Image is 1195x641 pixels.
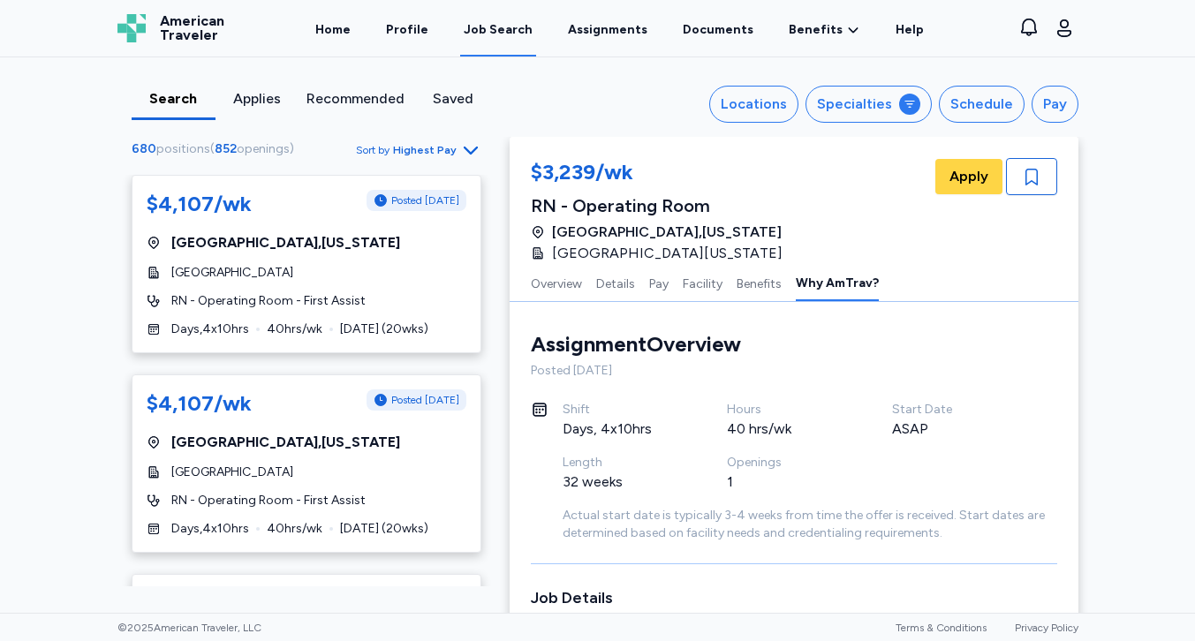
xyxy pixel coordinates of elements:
[789,21,860,39] a: Benefits
[727,419,850,440] div: 40 hrs/wk
[171,320,249,338] span: Days , 4 x 10 hrs
[460,2,536,57] a: Job Search
[391,393,459,407] span: Posted [DATE]
[171,432,400,453] span: [GEOGRAPHIC_DATA] , [US_STATE]
[147,389,252,418] div: $4,107/wk
[117,14,146,42] img: Logo
[805,86,932,123] button: Specialties
[171,292,366,310] span: RN - Operating Room - First Assist
[132,142,156,157] span: 680
[709,86,798,123] button: Locations
[223,88,292,109] div: Applies
[531,362,1057,380] div: Posted [DATE]
[789,21,843,39] span: Benefits
[531,264,582,301] button: Overview
[892,419,1015,440] div: ASAP
[340,320,428,338] span: [DATE] ( 20 wks)
[267,520,322,538] span: 40 hrs/wk
[139,88,208,109] div: Search
[215,142,237,157] span: 852
[340,520,428,538] span: [DATE] ( 20 wks)
[464,21,533,39] div: Job Search
[935,159,1002,194] button: Apply
[563,471,685,493] div: 32 weeks
[356,143,390,157] span: Sort by
[171,264,293,282] span: [GEOGRAPHIC_DATA]
[1032,86,1078,123] button: Pay
[796,264,879,301] button: Why AmTrav?
[531,330,741,358] div: Assignment Overview
[552,222,782,243] span: [GEOGRAPHIC_DATA] , [US_STATE]
[563,454,685,471] div: Length
[649,264,669,301] button: Pay
[156,142,210,157] span: positions
[393,143,457,157] span: Highest Pay
[1043,94,1067,115] div: Pay
[552,243,783,264] span: [GEOGRAPHIC_DATA][US_STATE]
[132,141,301,159] div: ( )
[171,520,249,538] span: Days , 4 x 10 hrs
[817,94,892,115] div: Specialties
[267,320,322,338] span: 40 hrs/wk
[117,621,261,635] span: © 2025 American Traveler, LLC
[892,401,1015,419] div: Start Date
[683,264,722,301] button: Facility
[531,193,793,218] div: RN - Operating Room
[171,464,293,481] span: [GEOGRAPHIC_DATA]
[306,88,405,109] div: Recommended
[419,88,488,109] div: Saved
[727,401,850,419] div: Hours
[727,471,850,493] div: 1
[737,264,782,301] button: Benefits
[356,140,481,161] button: Sort byHighest Pay
[721,94,787,115] div: Locations
[563,401,685,419] div: Shift
[391,193,459,207] span: Posted [DATE]
[531,585,1057,610] h3: Job Details
[727,454,850,471] div: Openings
[160,14,224,42] span: American Traveler
[596,264,635,301] button: Details
[939,86,1025,123] button: Schedule
[237,142,290,157] span: openings
[171,232,400,253] span: [GEOGRAPHIC_DATA] , [US_STATE]
[563,419,685,440] div: Days, 4x10hrs
[949,166,988,187] span: Apply
[950,94,1013,115] div: Schedule
[1015,622,1078,634] a: Privacy Policy
[896,622,987,634] a: Terms & Conditions
[171,492,366,509] span: RN - Operating Room - First Assist
[563,507,1057,542] div: Actual start date is typically 3-4 weeks from time the offer is received. Start dates are determi...
[531,158,793,190] div: $3,239/wk
[147,190,252,218] div: $4,107/wk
